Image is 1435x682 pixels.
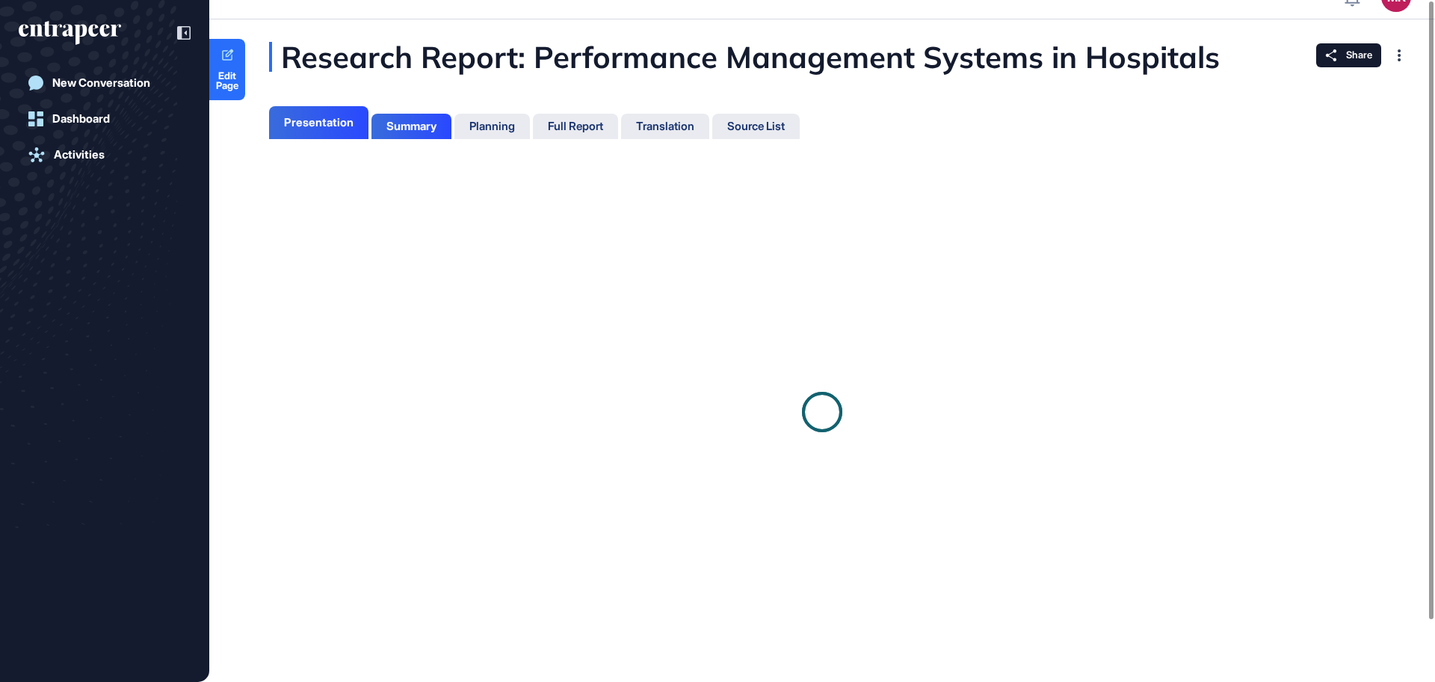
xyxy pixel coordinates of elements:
[269,42,1369,72] div: Research Report: Performance Management Systems in Hospitals
[19,21,121,45] div: entrapeer-logo
[209,71,245,90] span: Edit Page
[19,140,191,170] a: Activities
[727,120,785,133] div: Source List
[54,148,105,162] div: Activities
[284,116,354,129] div: Presentation
[19,104,191,134] a: Dashboard
[469,120,515,133] div: Planning
[19,68,191,98] a: New Conversation
[209,39,245,100] a: Edit Page
[636,120,694,133] div: Translation
[52,112,110,126] div: Dashboard
[1346,49,1372,61] span: Share
[386,120,436,133] div: Summary
[548,120,603,133] div: Full Report
[52,76,150,90] div: New Conversation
